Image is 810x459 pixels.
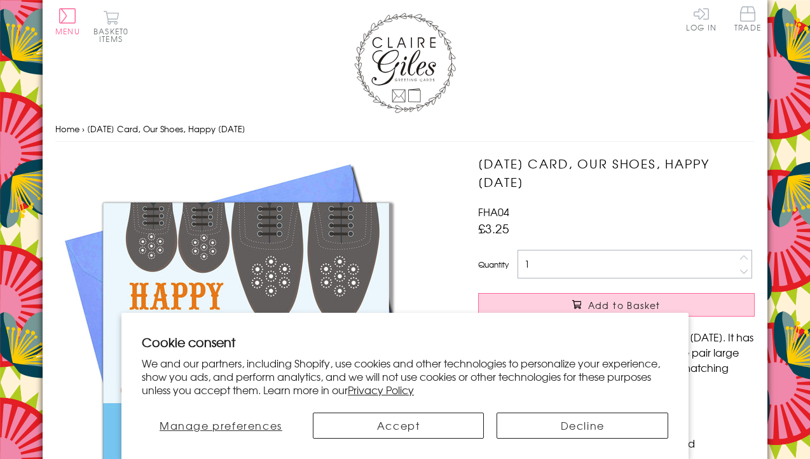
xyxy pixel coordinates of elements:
[55,123,79,135] a: Home
[734,6,761,34] a: Trade
[142,413,300,439] button: Manage preferences
[55,8,80,35] button: Menu
[354,13,456,113] img: Claire Giles Greetings Cards
[99,25,128,45] span: 0 items
[142,333,668,351] h2: Cookie consent
[478,259,509,270] label: Quantity
[588,299,661,312] span: Add to Basket
[478,204,509,219] span: FHA04
[478,154,755,191] h1: [DATE] Card, Our Shoes, Happy [DATE]
[87,123,245,135] span: [DATE] Card, Our Shoes, Happy [DATE]
[348,382,414,397] a: Privacy Policy
[686,6,717,31] a: Log In
[734,6,761,31] span: Trade
[497,413,668,439] button: Decline
[142,357,668,396] p: We and our partners, including Shopify, use cookies and other technologies to personalize your ex...
[478,219,509,237] span: £3.25
[55,25,80,37] span: Menu
[82,123,85,135] span: ›
[160,418,282,433] span: Manage preferences
[93,10,128,43] button: Basket0 items
[313,413,484,439] button: Accept
[478,293,755,317] button: Add to Basket
[55,116,755,142] nav: breadcrumbs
